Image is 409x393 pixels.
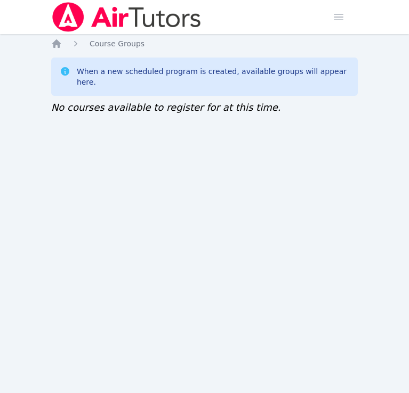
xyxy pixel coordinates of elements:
[90,39,145,48] span: Course Groups
[51,102,281,113] span: No courses available to register for at this time.
[77,66,349,87] div: When a new scheduled program is created, available groups will appear here.
[90,38,145,49] a: Course Groups
[51,38,358,49] nav: Breadcrumb
[51,2,202,32] img: Air Tutors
